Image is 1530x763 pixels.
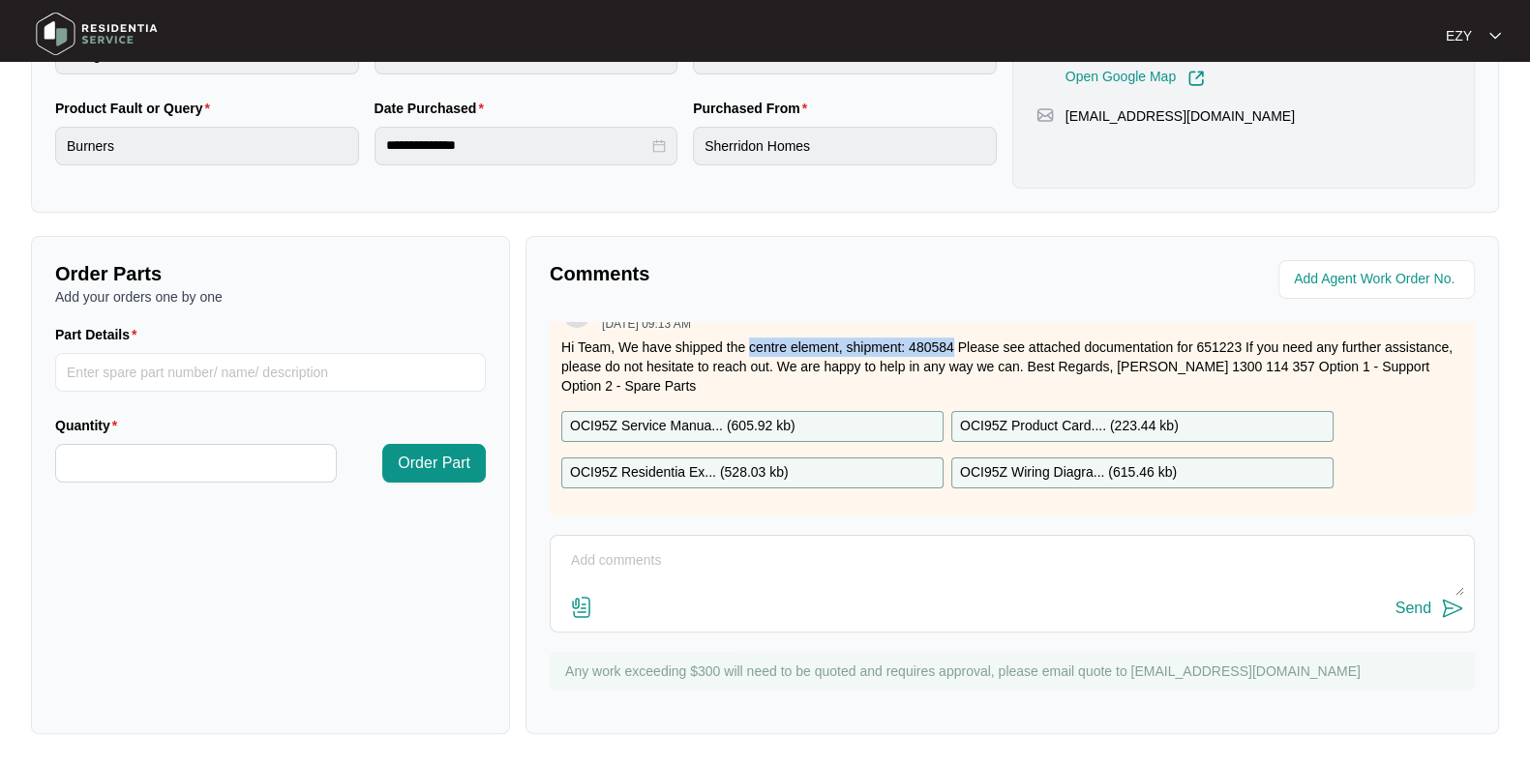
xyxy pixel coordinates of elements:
[55,99,218,118] label: Product Fault or Query
[375,99,492,118] label: Date Purchased
[386,135,649,156] input: Date Purchased
[1187,70,1205,87] img: Link-External
[561,337,1463,396] p: Hi Team, We have shipped the centre element, shipment: 480584 Please see attached documentation f...
[1065,70,1205,87] a: Open Google Map
[1294,268,1463,291] input: Add Agent Work Order No.
[398,452,470,475] span: Order Part
[55,416,125,435] label: Quantity
[693,127,997,165] input: Purchased From
[55,287,486,307] p: Add your orders one by one
[960,462,1177,484] p: OCI95Z Wiring Diagra... ( 615.46 kb )
[29,5,165,63] img: residentia service logo
[55,325,145,344] label: Part Details
[960,416,1179,437] p: OCI95Z Product Card.... ( 223.44 kb )
[55,353,486,392] input: Part Details
[602,318,691,330] p: [DATE] 09:13 AM
[570,596,593,619] img: file-attachment-doc.svg
[1441,597,1464,620] img: send-icon.svg
[570,416,795,437] p: OCI95Z Service Manua... ( 605.92 kb )
[382,444,486,483] button: Order Part
[55,127,359,165] input: Product Fault or Query
[55,260,486,287] p: Order Parts
[1489,31,1501,41] img: dropdown arrow
[550,260,999,287] p: Comments
[56,445,336,482] input: Quantity
[693,99,815,118] label: Purchased From
[570,462,789,484] p: OCI95Z Residentia Ex... ( 528.03 kb )
[1395,596,1464,622] button: Send
[1065,106,1295,126] p: [EMAIL_ADDRESS][DOMAIN_NAME]
[1446,26,1472,45] p: EZY
[1036,106,1054,124] img: map-pin
[1395,600,1431,617] div: Send
[565,661,1465,681] p: Any work exceeding $300 will need to be quoted and requires approval, please email quote to [EMAI...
